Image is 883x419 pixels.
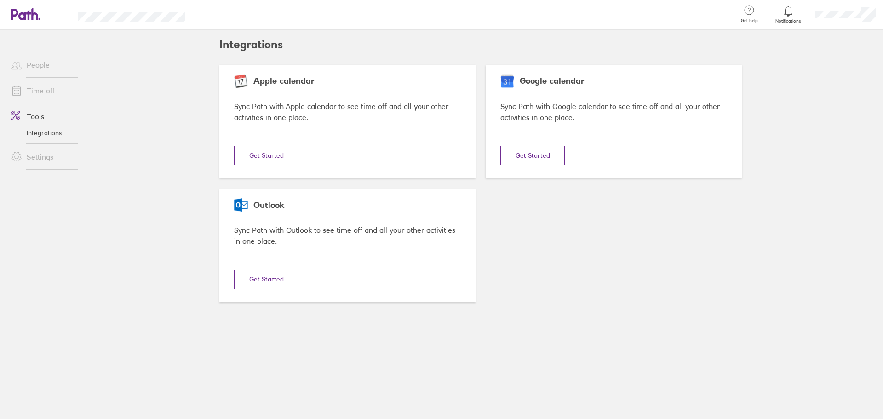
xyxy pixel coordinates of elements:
[774,5,803,24] a: Notifications
[4,126,78,140] a: Integrations
[500,76,727,86] div: Google calendar
[234,76,461,86] div: Apple calendar
[4,56,78,74] a: People
[734,18,764,23] span: Get help
[4,148,78,166] a: Settings
[219,30,283,59] h2: Integrations
[4,107,78,126] a: Tools
[500,101,727,124] div: Sync Path with Google calendar to see time off and all your other activities in one place.
[234,101,461,124] div: Sync Path with Apple calendar to see time off and all your other activities in one place.
[500,146,565,165] button: Get Started
[774,18,803,24] span: Notifications
[234,270,298,289] button: Get Started
[4,81,78,100] a: Time off
[234,201,461,210] div: Outlook
[234,146,298,165] button: Get Started
[234,224,461,247] div: Sync Path with Outlook to see time off and all your other activities in one place.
